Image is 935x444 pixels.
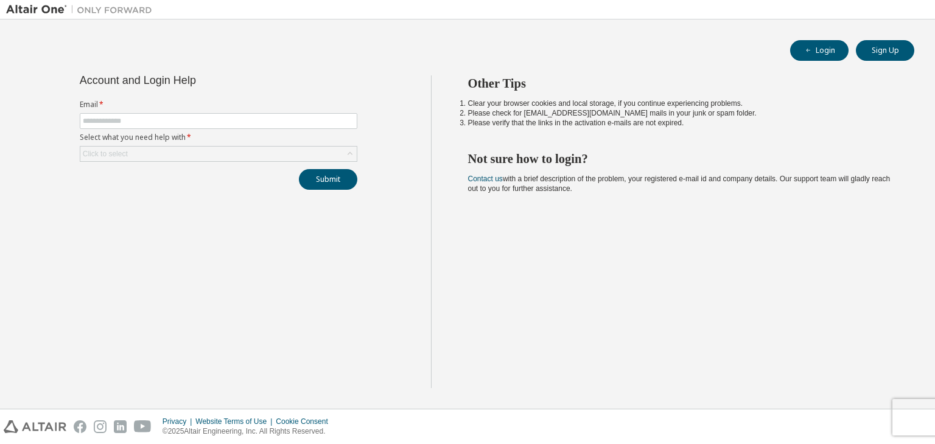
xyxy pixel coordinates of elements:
button: Sign Up [856,40,914,61]
img: altair_logo.svg [4,420,66,433]
a: Contact us [468,175,503,183]
p: © 2025 Altair Engineering, Inc. All Rights Reserved. [163,426,335,437]
img: facebook.svg [74,420,86,433]
li: Please verify that the links in the activation e-mails are not expired. [468,118,893,128]
div: Privacy [163,417,195,426]
div: Click to select [80,147,357,161]
img: youtube.svg [134,420,152,433]
div: Website Terms of Use [195,417,276,426]
span: with a brief description of the problem, your registered e-mail id and company details. Our suppo... [468,175,891,193]
div: Click to select [83,149,128,159]
button: Submit [299,169,357,190]
img: Altair One [6,4,158,16]
img: instagram.svg [94,420,107,433]
h2: Not sure how to login? [468,151,893,167]
label: Email [80,100,357,109]
div: Cookie Consent [276,417,335,426]
h2: Other Tips [468,75,893,91]
button: Login [790,40,849,61]
img: linkedin.svg [114,420,127,433]
label: Select what you need help with [80,133,357,142]
div: Account and Login Help [80,75,302,85]
li: Clear your browser cookies and local storage, if you continue experiencing problems. [468,99,893,108]
li: Please check for [EMAIL_ADDRESS][DOMAIN_NAME] mails in your junk or spam folder. [468,108,893,118]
